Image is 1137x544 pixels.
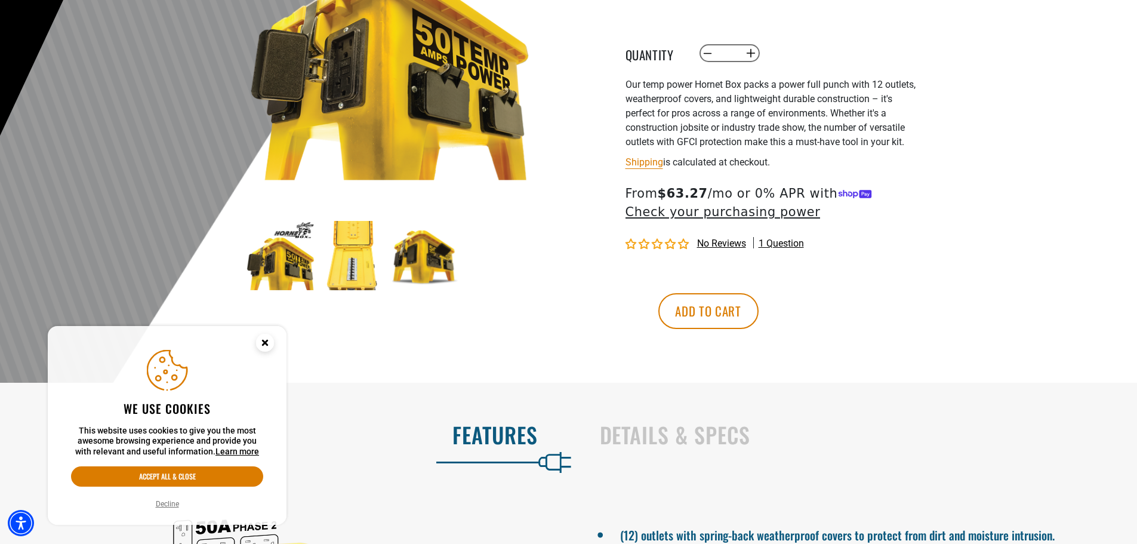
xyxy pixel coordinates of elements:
span: Our temp power Hornet Box packs a power full punch with 12 outlets, weatherproof covers, and ligh... [625,79,916,147]
a: Shipping [625,156,663,168]
h2: Details & Specs [600,422,1113,447]
div: is calculated at checkout. [625,154,918,170]
button: Add to cart [658,293,759,329]
label: Quantity [625,45,685,61]
button: Decline [152,498,183,510]
button: Close this option [244,326,286,363]
span: 0.00 stars [625,239,691,250]
p: This website uses cookies to give you the most awesome browsing experience and provide you with r... [71,426,263,457]
span: No reviews [697,238,746,249]
h2: We use cookies [71,401,263,416]
h2: Features [25,422,538,447]
span: 1 question [759,237,804,250]
button: Accept all & close [71,466,263,487]
div: Accessibility Menu [8,510,34,536]
aside: Cookie Consent [48,326,286,525]
a: This website uses cookies to give you the most awesome browsing experience and provide you with r... [215,447,259,456]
